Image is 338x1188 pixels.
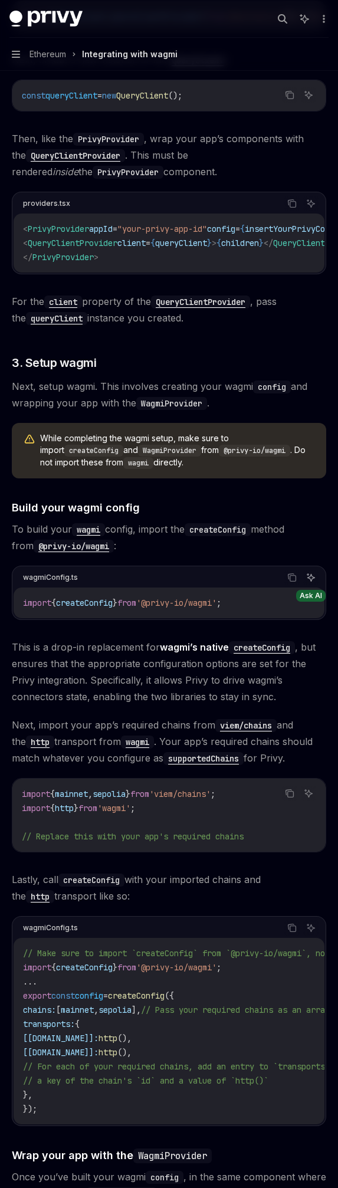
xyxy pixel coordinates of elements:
span: This is a drop-in replacement for , but ensures that the appropriate configuration options are se... [12,639,326,705]
span: createConfig [56,598,113,608]
span: import [23,598,51,608]
code: wagmi [123,457,153,469]
span: config [207,224,235,234]
span: from [117,962,136,973]
span: 'wagmi' [97,803,130,813]
span: config [75,990,103,1001]
span: { [150,238,155,248]
a: queryClient [26,312,87,324]
span: > [94,252,99,262]
span: { [51,962,56,973]
code: viem/chains [215,719,277,732]
code: WagmiProvider [133,1148,212,1163]
a: http [26,736,54,747]
a: viem/chains [215,719,277,731]
a: @privy-io/wagmi [34,540,114,552]
div: Integrating with wagmi [82,47,178,61]
span: http [99,1033,117,1043]
code: PrivyProvider [93,166,163,179]
span: { [50,803,55,813]
span: // Replace this with your app's required chains [22,831,244,842]
span: > [212,238,216,248]
span: 'viem/chains' [149,789,211,799]
span: } [74,803,78,813]
code: supportedChains [163,752,244,765]
button: Copy the contents from the code block [284,196,300,211]
span: sepolia [93,789,126,799]
span: { [50,789,55,799]
code: PrivyProvider [73,133,144,146]
span: chains: [23,1005,56,1015]
button: Copy the contents from the code block [284,920,300,936]
code: http [26,736,54,749]
a: http [26,890,54,902]
span: < [23,238,28,248]
span: = [146,238,150,248]
a: supportedChains [163,752,244,764]
code: wagmi [72,523,105,536]
span: '@privy-io/wagmi' [136,598,216,608]
span: queryClient [155,238,207,248]
button: Ask AI [301,87,316,103]
span: }); [23,1104,37,1114]
div: wagmiConfig.ts [23,570,78,585]
span: To build your config, import the method from : [12,521,326,554]
span: Lastly, call with your imported chains and the transport like so: [12,871,326,904]
button: Ask AI [303,570,319,585]
span: While completing the wagmi setup, make sure to import and from . Do not import these from directly. [40,432,314,469]
code: config [146,1171,183,1184]
span: 3. Setup wagmi [12,355,96,371]
span: (); [168,90,182,101]
span: } [126,789,130,799]
span: mainnet [61,1005,94,1015]
span: Next, import your app’s required chains from and the transport from . Your app’s required chains ... [12,717,326,766]
span: children [221,238,259,248]
a: client [44,296,82,307]
div: Ask AI [296,590,326,602]
span: { [75,1019,80,1029]
span: , [88,789,93,799]
a: QueryClientProvider [26,149,125,161]
img: dark logo [9,11,83,27]
span: }, [23,1089,32,1100]
span: } [113,598,117,608]
button: More actions [317,11,329,27]
span: ; [216,962,221,973]
svg: Warning [24,434,35,445]
span: ], [132,1005,141,1015]
span: QueryClient [116,90,168,101]
span: transports: [23,1019,75,1029]
span: [[DOMAIN_NAME]]: [23,1047,99,1058]
span: const [51,990,75,1001]
div: wagmiConfig.ts [23,920,78,936]
span: appId [89,224,113,234]
span: { [240,224,245,234]
code: createConfig [64,445,123,457]
code: QueryClientProvider [26,149,125,162]
button: Ask AI [301,786,316,801]
code: @privy-io/wagmi [34,540,114,553]
a: wagmi’s nativecreateConfig [160,641,295,653]
button: Copy the contents from the code block [282,786,297,801]
code: client [44,296,82,309]
div: providers.tsx [23,196,70,211]
span: { [216,238,221,248]
span: createConfig [108,990,165,1001]
span: // a key of the chain's `id` and a value of `http()` [23,1075,268,1086]
span: client [117,238,146,248]
span: For the property of the , pass the instance you created. [12,293,326,326]
span: Next, setup wagmi. This involves creating your wagmi and wrapping your app with the . [12,378,326,411]
span: = [113,224,117,234]
span: PrivyProvider [32,252,94,262]
code: createConfig [185,523,251,536]
code: QueryClientProvider [151,296,250,309]
span: sepolia [99,1005,132,1015]
span: ({ [165,990,174,1001]
span: Build your wagmi config [12,500,140,516]
span: { [51,598,56,608]
span: createConfig [56,962,113,973]
button: Ask AI [303,196,319,211]
span: } [259,238,264,248]
code: createConfig [58,874,124,887]
span: [[DOMAIN_NAME]]: [23,1033,99,1043]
